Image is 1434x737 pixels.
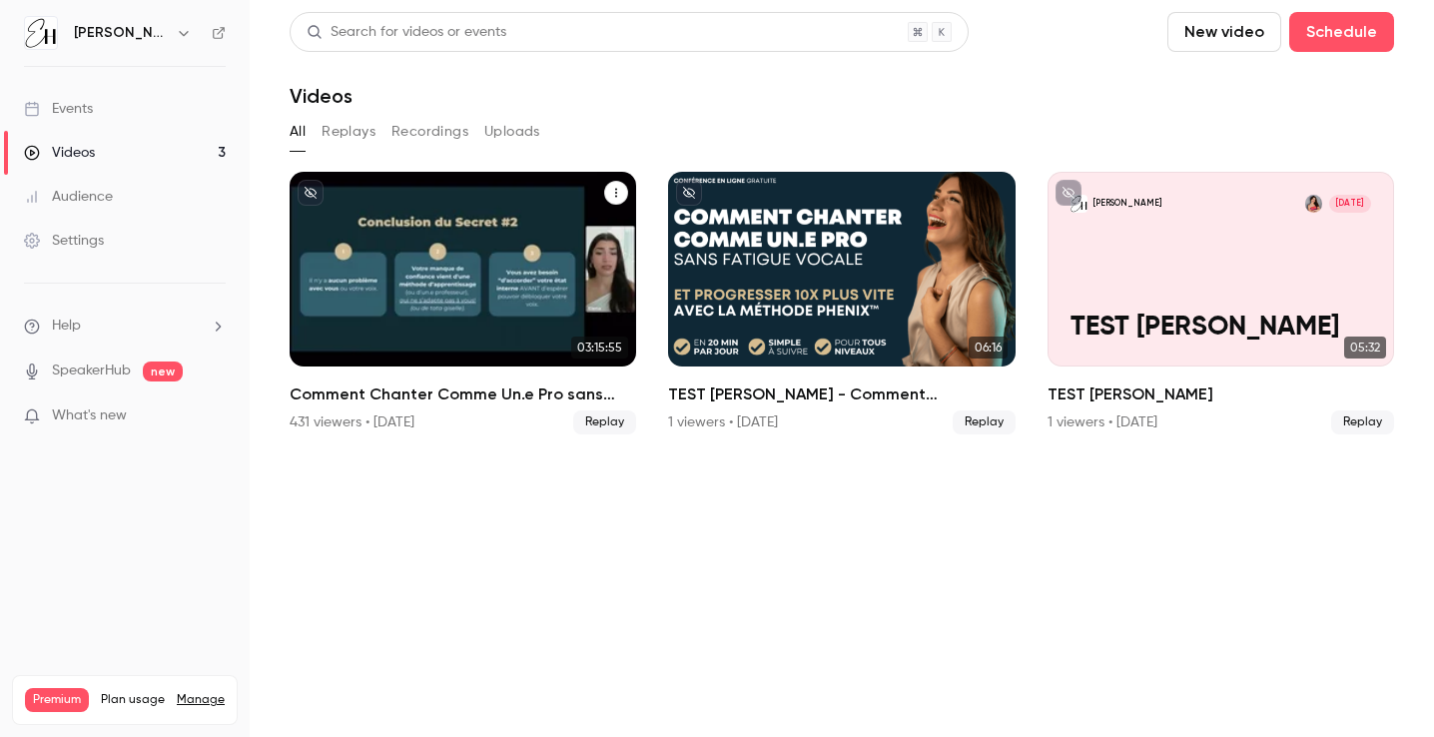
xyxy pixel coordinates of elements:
[391,116,468,148] button: Recordings
[290,172,636,434] li: Comment Chanter Comme Un.e Pro sans Fatigue Vocale ⭐️ par Elena Hurstel
[290,12,1394,725] section: Videos
[484,116,540,148] button: Uploads
[953,410,1016,434] span: Replay
[290,84,353,108] h1: Videos
[1329,195,1371,212] span: [DATE]
[52,361,131,381] a: SpeakerHub
[668,172,1015,434] a: 06:16TEST [PERSON_NAME] - Comment [PERSON_NAME] Comme Un.e Pro sans Fatigue Vocale ⭐️ par [PERSON...
[676,180,702,206] button: unpublished
[668,172,1015,434] li: TEST ALICE - Comment Chanter Comme Un.e Pro sans Fatigue Vocale ⭐️ par Elena Hurstel
[52,405,127,426] span: What's new
[290,412,414,432] div: 431 viewers • [DATE]
[143,362,183,381] span: new
[298,180,324,206] button: unpublished
[24,187,113,207] div: Audience
[290,382,636,406] h2: Comment Chanter Comme Un.e Pro sans Fatigue Vocale ⭐️ par [PERSON_NAME]
[571,337,628,359] span: 03:15:55
[290,172,1394,434] ul: Videos
[1048,172,1394,434] li: TEST ALICE - WLO
[24,316,226,337] li: help-dropdown-opener
[1167,12,1281,52] button: New video
[24,231,104,251] div: Settings
[177,692,225,708] a: Manage
[969,337,1008,359] span: 06:16
[1071,312,1371,343] p: TEST [PERSON_NAME]
[101,692,165,708] span: Plan usage
[1344,337,1386,359] span: 05:32
[668,382,1015,406] h2: TEST [PERSON_NAME] - Comment [PERSON_NAME] Comme Un.e Pro sans Fatigue Vocale ⭐️ par [PERSON_NAME]
[74,23,168,43] h6: [PERSON_NAME]
[1048,382,1394,406] h2: TEST [PERSON_NAME]
[25,688,89,712] span: Premium
[322,116,375,148] button: Replays
[1331,410,1394,434] span: Replay
[1305,195,1322,212] img: Elena Hurstel
[290,172,636,434] a: 03:15:55Comment Chanter Comme Un.e Pro sans Fatigue Vocale ⭐️ par [PERSON_NAME]431 viewers • [DAT...
[1093,198,1161,210] p: [PERSON_NAME]
[668,412,778,432] div: 1 viewers • [DATE]
[52,316,81,337] span: Help
[24,99,93,119] div: Events
[1289,12,1394,52] button: Schedule
[1048,172,1394,434] a: TEST ALICE - WLO[PERSON_NAME]Elena Hurstel[DATE]TEST [PERSON_NAME]05:32TEST [PERSON_NAME]1 viewer...
[24,143,95,163] div: Videos
[1048,412,1157,432] div: 1 viewers • [DATE]
[25,17,57,49] img: Elena Hurstel
[1056,180,1081,206] button: unpublished
[290,116,306,148] button: All
[573,410,636,434] span: Replay
[307,22,506,43] div: Search for videos or events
